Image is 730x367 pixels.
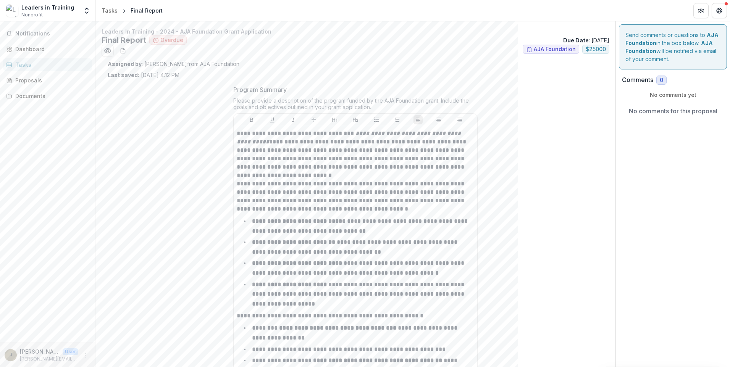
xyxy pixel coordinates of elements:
strong: Due Date [563,37,589,43]
div: Documents [15,92,86,100]
strong: Assigned by [108,61,142,67]
button: download-word-button [117,45,129,57]
button: Strike [309,115,318,124]
div: Leaders in Training [21,3,74,11]
a: Dashboard [3,43,92,55]
div: Tasks [102,6,118,14]
h2: Final Report [102,35,146,45]
p: [PERSON_NAME][EMAIL_ADDRESS][DOMAIN_NAME] [20,356,78,362]
a: Proposals [3,74,92,87]
span: Overdue [160,37,183,43]
a: Tasks [3,58,92,71]
a: Tasks [99,5,121,16]
p: User [63,348,78,355]
p: No comments yet [622,91,724,99]
div: Proposals [15,76,86,84]
span: $ 25000 [586,46,606,53]
span: AJA Foundation [534,46,576,53]
button: Preview 1109ca50-84a6-4300-915a-aacaa99199b8.pdf [102,45,114,57]
button: Align Center [434,115,443,124]
div: Tasks [15,61,86,69]
div: Final Report [131,6,163,14]
button: Heading 2 [351,115,360,124]
p: : [PERSON_NAME] from AJA Foundation [108,60,603,68]
button: Bullet List [372,115,381,124]
button: Italicize [289,115,298,124]
div: janise@grantmesuccess.com [10,353,12,357]
p: No comments for this proposal [629,106,717,116]
button: Open entity switcher [81,3,92,18]
h2: Comments [622,76,653,84]
button: Align Left [413,115,423,124]
button: Heading 1 [330,115,339,124]
div: Dashboard [15,45,86,53]
button: Partners [693,3,709,18]
button: Bold [247,115,256,124]
img: Leaders in Training [6,5,18,17]
button: Get Help [712,3,727,18]
p: : [DATE] [563,36,609,44]
button: More [81,351,90,360]
span: Nonprofit [21,11,43,18]
button: Ordered List [392,115,402,124]
strong: Last saved: [108,72,139,78]
p: [PERSON_NAME][EMAIL_ADDRESS][DOMAIN_NAME] [20,348,60,356]
span: Notifications [15,31,89,37]
div: Please provide a description of the program funded by the AJA Foundation grant. Include the goals... [233,97,478,113]
button: Notifications [3,27,92,40]
p: Program Summary [233,85,287,94]
div: Send comments or questions to in the box below. will be notified via email of your comment. [619,24,727,69]
span: 0 [660,77,663,84]
p: [DATE] 4:12 PM [108,71,179,79]
a: Documents [3,90,92,102]
button: Underline [268,115,277,124]
button: Align Right [455,115,464,124]
p: Leaders In Training - 2024 - AJA Foundation Grant Application [102,27,609,35]
nav: breadcrumb [99,5,166,16]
